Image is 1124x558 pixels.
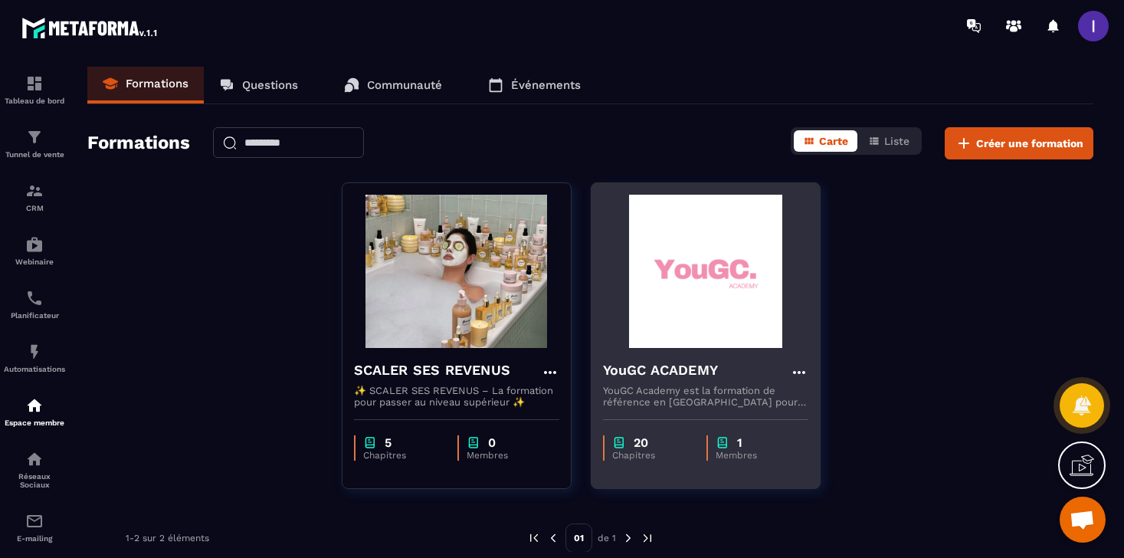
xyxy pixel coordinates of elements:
img: formation [25,128,44,146]
p: E-mailing [4,534,65,543]
p: 0 [488,435,496,450]
p: Planificateur [4,311,65,320]
a: automationsautomationsEspace membre [4,385,65,438]
p: 1-2 sur 2 éléments [126,533,209,543]
p: ✨ SCALER SES REVENUS – La formation pour passer au niveau supérieur ✨ [354,385,559,408]
a: Questions [204,67,313,103]
button: Liste [859,130,919,152]
img: chapter [612,435,626,450]
a: schedulerschedulerPlanificateur [4,277,65,331]
h2: Formations [87,127,190,159]
img: next [641,531,654,545]
img: formation [25,182,44,200]
a: Événements [473,67,596,103]
p: Formations [126,77,188,90]
p: 1 [737,435,742,450]
a: formationformationTunnel de vente [4,117,65,170]
img: email [25,512,44,530]
img: prev [546,531,560,545]
p: Communauté [367,78,442,92]
a: formation-backgroundYouGC ACADEMYYouGC Academy est la formation de référence en [GEOGRAPHIC_DATA]... [591,182,840,508]
img: chapter [363,435,377,450]
p: 5 [385,435,392,450]
p: Espace membre [4,419,65,427]
p: Questions [242,78,298,92]
a: Communauté [329,67,457,103]
a: formationformationCRM [4,170,65,224]
img: automations [25,396,44,415]
p: YouGC Academy est la formation de référence en [GEOGRAPHIC_DATA] pour devenir créatrice de conten... [603,385,808,408]
img: prev [527,531,541,545]
span: Carte [819,135,848,147]
p: Automatisations [4,365,65,373]
a: formation-backgroundSCALER SES REVENUS✨ SCALER SES REVENUS – La formation pour passer au niveau s... [342,182,591,508]
h4: YouGC ACADEMY [603,359,719,381]
p: Webinaire [4,258,65,266]
a: Ouvrir le chat [1060,497,1106,543]
h4: SCALER SES REVENUS [354,359,511,381]
a: automationsautomationsWebinaire [4,224,65,277]
p: Tunnel de vente [4,150,65,159]
button: Carte [794,130,857,152]
img: next [621,531,635,545]
img: logo [21,14,159,41]
p: Membres [716,450,793,461]
p: CRM [4,204,65,212]
p: Événements [511,78,581,92]
p: Membres [467,450,544,461]
span: Créer une formation [976,136,1083,151]
span: Liste [884,135,909,147]
img: automations [25,235,44,254]
p: Tableau de bord [4,97,65,105]
img: social-network [25,450,44,468]
p: 01 [565,524,592,553]
button: Créer une formation [945,127,1093,159]
img: scheduler [25,289,44,307]
img: automations [25,343,44,361]
a: automationsautomationsAutomatisations [4,331,65,385]
img: chapter [467,435,480,450]
p: Chapitres [612,450,691,461]
a: social-networksocial-networkRéseaux Sociaux [4,438,65,501]
img: formation-background [603,195,808,348]
img: formation-background [354,195,559,348]
p: de 1 [598,532,616,544]
p: 20 [634,435,648,450]
p: Chapitres [363,450,442,461]
a: Formations [87,67,204,103]
img: formation [25,74,44,93]
p: Réseaux Sociaux [4,472,65,489]
img: chapter [716,435,729,450]
a: formationformationTableau de bord [4,63,65,117]
a: emailemailE-mailing [4,501,65,554]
